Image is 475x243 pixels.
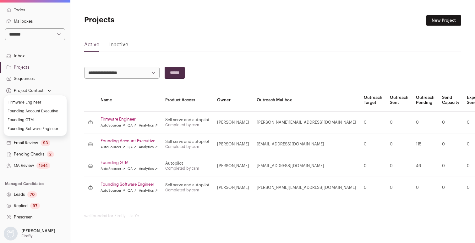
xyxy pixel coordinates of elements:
[253,112,360,133] td: [PERSON_NAME][EMAIL_ADDRESS][DOMAIN_NAME]
[165,183,210,188] div: Self serve and autopilot
[84,213,461,218] footer: wellfound:ai for Firefly - Jia Ye
[5,88,44,93] div: Project Context
[128,167,136,172] a: QA ↗
[213,177,253,199] td: [PERSON_NAME]
[4,227,18,240] img: nopic.png
[360,133,386,155] td: 0
[3,227,57,240] button: Open dropdown
[139,167,157,172] a: Analytics ↗
[360,112,386,133] td: 0
[386,133,412,155] td: 0
[8,116,63,124] a: Founding GTM
[165,188,199,192] a: Completed by csm
[360,89,386,112] th: Outreach Target
[213,133,253,155] td: [PERSON_NAME]
[412,89,438,112] th: Outreach Pending
[128,145,136,150] a: QA ↗
[8,125,63,133] a: Founding Software Engineer
[412,112,438,133] td: 0
[438,155,463,177] td: 0
[165,123,199,127] a: Completed by csm
[360,155,386,177] td: 0
[101,117,158,122] a: Firmware Engineer
[438,177,463,199] td: 0
[253,133,360,155] td: [EMAIL_ADDRESS][DOMAIN_NAME]
[438,112,463,133] td: 0
[165,139,210,144] div: Self serve and autopilot
[139,123,157,128] a: Analytics ↗
[27,191,37,198] div: 70
[84,41,99,51] a: Active
[36,162,50,169] div: 1544
[101,145,125,150] a: AutoSourcer ↗
[412,133,438,155] td: 115
[386,112,412,133] td: 0
[41,140,50,146] div: 93
[101,160,158,165] a: Founding GTM
[165,161,210,166] div: Autopilot
[161,89,213,112] th: Product Access
[386,89,412,112] th: Outreach Sent
[139,145,157,150] a: Analytics ↗
[139,188,157,193] a: Analytics ↗
[412,177,438,199] td: 0
[21,234,33,239] p: Firefly
[101,138,158,144] a: Founding Account Executive
[128,123,136,128] a: QA ↗
[128,188,136,193] a: QA ↗
[438,89,463,112] th: Send Capacity
[386,177,412,199] td: 0
[8,99,63,106] a: Firmware Engineer
[8,107,63,115] a: Founding Account Executive
[253,177,360,199] td: [PERSON_NAME][EMAIL_ADDRESS][DOMAIN_NAME]
[213,155,253,177] td: [PERSON_NAME]
[109,41,128,51] a: Inactive
[165,167,199,170] a: Completed by csm
[21,229,55,234] p: [PERSON_NAME]
[386,155,412,177] td: 0
[253,89,360,112] th: Outreach Mailbox
[101,167,125,172] a: AutoSourcer ↗
[101,188,125,193] a: AutoSourcer ↗
[213,89,253,112] th: Owner
[84,15,210,25] h1: Projects
[101,123,125,128] a: AutoSourcer ↗
[360,177,386,199] td: 0
[165,145,199,149] a: Completed by csm
[426,15,461,26] a: New Project
[438,133,463,155] td: 0
[213,112,253,133] td: [PERSON_NAME]
[253,155,360,177] td: [EMAIL_ADDRESS][DOMAIN_NAME]
[97,89,161,112] th: Name
[5,86,52,95] button: Open dropdown
[101,182,158,187] a: Founding Software Engineer
[165,117,210,122] div: Self serve and autopilot
[47,151,54,157] div: 2
[30,203,40,209] div: 97
[412,155,438,177] td: 46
